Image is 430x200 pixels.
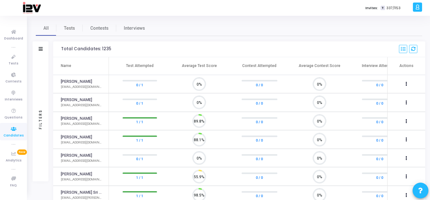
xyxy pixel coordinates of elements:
span: Analytics [6,158,22,163]
a: 1 / 1 [136,137,143,143]
div: [EMAIL_ADDRESS][DOMAIN_NAME] [61,140,102,145]
span: Contests [5,79,22,84]
th: Actions [387,57,425,75]
span: New [17,149,27,155]
th: Contest Attempted [229,57,289,75]
div: Filters [38,84,43,154]
a: 0 / 0 [256,137,263,143]
span: All [43,25,49,32]
span: Questions [4,115,22,120]
a: [PERSON_NAME] [61,134,92,140]
span: Tests [64,25,75,32]
div: [EMAIL_ADDRESS][DOMAIN_NAME] [61,103,102,108]
div: Total Candidates: 1235 [61,46,111,52]
a: [PERSON_NAME] [61,97,92,103]
div: [EMAIL_ADDRESS][DOMAIN_NAME] [61,159,102,163]
a: [PERSON_NAME] [61,171,92,177]
a: 0 / 0 [376,82,383,88]
a: 0 / 0 [256,119,263,125]
a: 0 / 0 [256,193,263,199]
a: 0 / 0 [256,156,263,162]
a: 0 / 0 [376,137,383,143]
a: 1 / 1 [136,193,143,199]
div: [EMAIL_ADDRESS][DOMAIN_NAME] [61,177,102,182]
a: 0 / 0 [376,119,383,125]
a: 0 / 1 [136,156,143,162]
a: [PERSON_NAME] Sri Naga [PERSON_NAME] [61,190,102,196]
div: Name [61,63,71,69]
span: Interviews [124,25,145,32]
img: logo [22,2,41,14]
a: 0 / 0 [376,156,383,162]
div: [EMAIL_ADDRESS][DOMAIN_NAME] [61,85,102,89]
div: [EMAIL_ADDRESS][DOMAIN_NAME] [61,122,102,126]
a: 0 / 1 [136,100,143,106]
span: FAQ [10,183,17,188]
th: Average Test Score [169,57,229,75]
a: [PERSON_NAME] [61,153,92,159]
th: Average Contest Score [289,57,350,75]
a: [PERSON_NAME] [61,79,92,85]
a: 0 / 1 [136,82,143,88]
span: Contests [90,25,109,32]
label: Invites: [365,5,378,11]
a: 0 / 0 [256,100,263,106]
a: 0 / 0 [376,174,383,180]
a: 0 / 0 [256,82,263,88]
a: 0 / 0 [376,193,383,199]
span: T [381,6,385,10]
th: Test Attempted [109,57,169,75]
a: 1 / 1 [136,119,143,125]
span: Candidates [3,133,24,138]
th: Interview Attempted [350,57,410,75]
span: Tests [9,61,18,66]
a: 0 / 0 [256,174,263,180]
span: Dashboard [4,36,23,41]
a: [PERSON_NAME] [61,116,92,122]
span: Interviews [5,97,22,102]
a: 0 / 0 [376,100,383,106]
span: 337/1153 [386,5,401,11]
a: 1 / 1 [136,174,143,180]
